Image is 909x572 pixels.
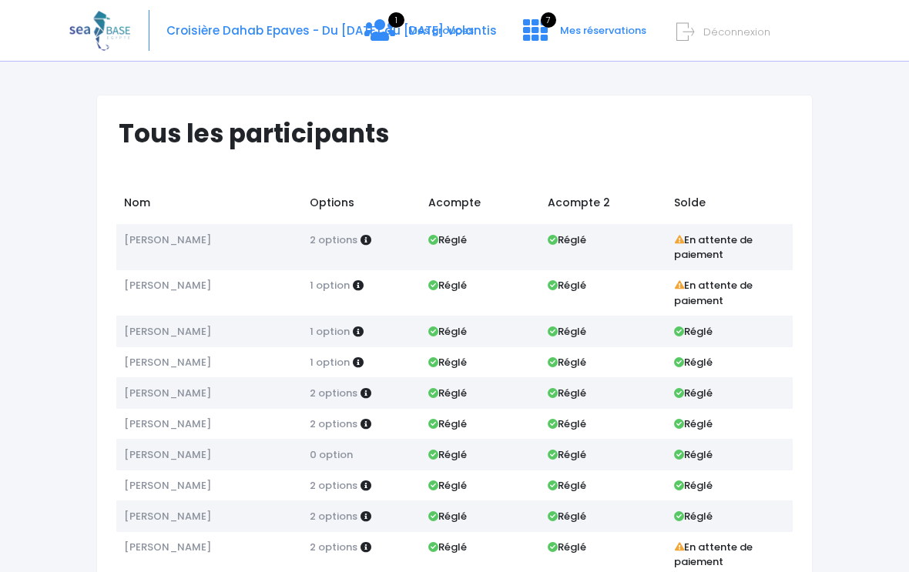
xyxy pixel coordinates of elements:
[310,278,350,293] span: 1 option
[119,119,804,149] h1: Tous les participants
[428,386,467,400] strong: Réglé
[428,355,467,370] strong: Réglé
[124,278,211,293] span: [PERSON_NAME]
[548,324,586,339] strong: Réglé
[674,386,713,400] strong: Réglé
[310,478,357,493] span: 2 options
[310,232,357,247] span: 2 options
[428,416,467,431] strong: Réglé
[428,278,467,293] strong: Réglé
[302,187,421,224] td: Options
[674,324,713,339] strong: Réglé
[428,478,467,493] strong: Réglé
[666,187,793,224] td: Solde
[548,540,586,554] strong: Réglé
[428,447,467,462] strong: Réglé
[408,23,474,38] span: Mes groupes
[124,478,211,493] span: [PERSON_NAME]
[548,447,586,462] strong: Réglé
[388,12,404,28] span: 1
[674,232,753,263] strong: En attente de paiement
[310,416,357,431] span: 2 options
[674,355,713,370] strong: Réglé
[540,187,666,224] td: Acompte 2
[428,324,467,339] strong: Réglé
[674,447,713,462] strong: Réglé
[511,28,656,43] a: 7 Mes réservations
[548,355,586,370] strong: Réglé
[674,278,753,308] strong: En attente de paiement
[124,540,211,554] span: [PERSON_NAME]
[548,278,586,293] strong: Réglé
[310,509,357,523] span: 2 options
[421,187,540,224] td: Acompte
[310,540,357,554] span: 2 options
[428,540,467,554] strong: Réglé
[541,12,556,28] span: 7
[116,187,302,224] td: Nom
[124,509,211,523] span: [PERSON_NAME]
[124,324,211,339] span: [PERSON_NAME]
[548,509,586,523] strong: Réglé
[352,28,486,43] a: 1 Mes groupes
[428,232,467,247] strong: Réglé
[310,355,350,370] span: 1 option
[428,509,467,523] strong: Réglé
[703,25,770,39] span: Déconnexion
[124,386,211,400] span: [PERSON_NAME]
[166,22,497,38] span: Croisière Dahab Epaves - Du [DATE] au [DATE] Volantis
[124,355,211,370] span: [PERSON_NAME]
[548,232,586,247] strong: Réglé
[548,478,586,493] strong: Réglé
[560,23,646,38] span: Mes réservations
[124,232,211,247] span: [PERSON_NAME]
[674,478,713,493] strong: Réglé
[548,386,586,400] strong: Réglé
[124,447,211,462] span: [PERSON_NAME]
[674,540,753,570] strong: En attente de paiement
[310,447,353,462] span: 0 option
[548,416,586,431] strong: Réglé
[310,386,357,400] span: 2 options
[674,509,713,523] strong: Réglé
[310,324,350,339] span: 1 option
[674,416,713,431] strong: Réglé
[124,416,211,431] span: [PERSON_NAME]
